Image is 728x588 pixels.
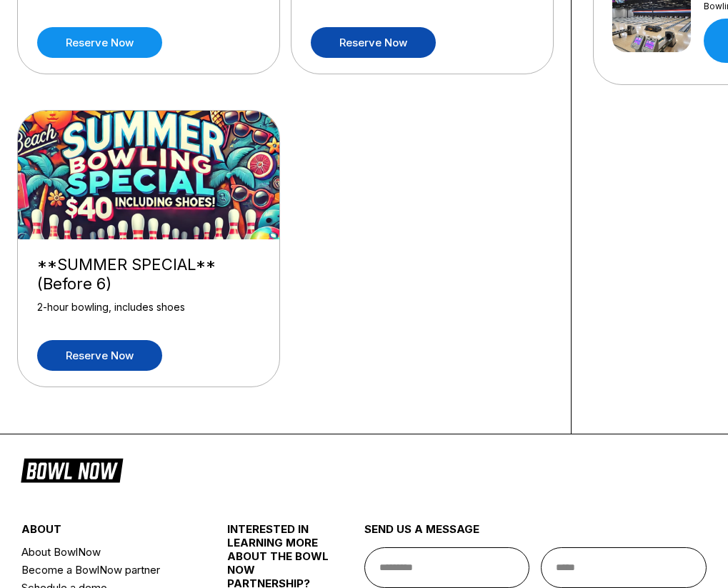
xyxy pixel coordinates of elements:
[37,340,162,371] a: Reserve now
[21,561,193,579] a: Become a BowlNow partner
[37,27,162,58] a: Reserve now
[21,522,193,543] div: about
[37,301,260,326] div: 2-hour bowling, includes shoes
[18,111,281,239] img: **SUMMER SPECIAL** (Before 6)
[37,255,260,294] div: **SUMMER SPECIAL** (Before 6)
[311,27,436,58] a: Reserve now
[364,522,707,547] div: send us a message
[21,543,193,561] a: About BowlNow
